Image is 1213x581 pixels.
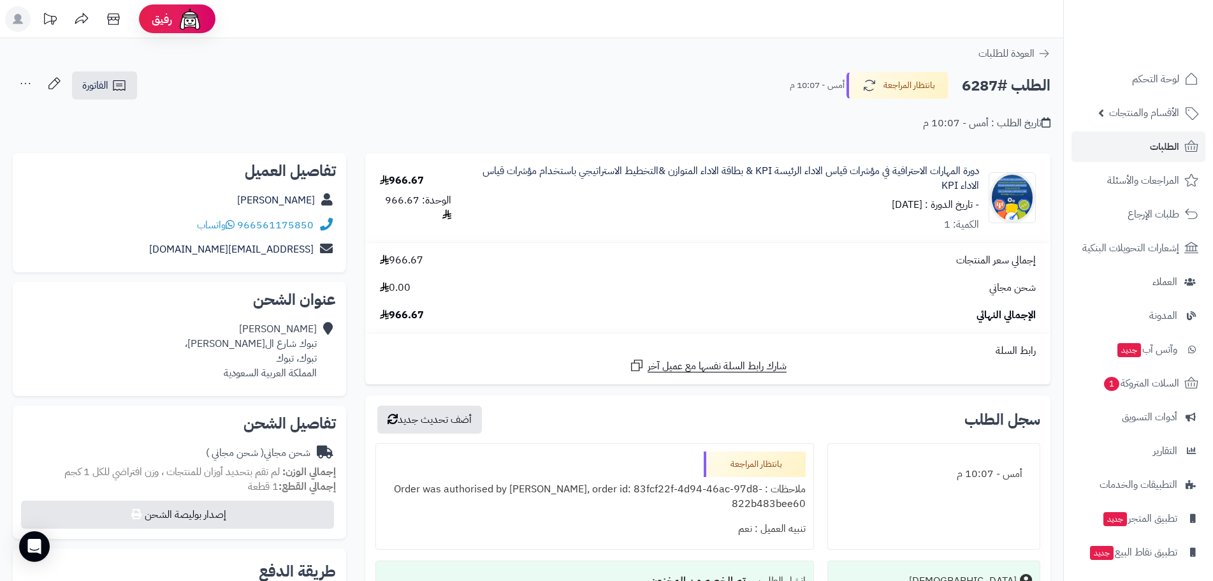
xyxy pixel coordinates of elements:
a: الطلبات [1071,131,1205,162]
span: جديد [1090,546,1114,560]
div: بانتظار المراجعة [704,452,806,477]
span: العودة للطلبات [978,46,1035,61]
div: [PERSON_NAME] تبوك شارع ال[PERSON_NAME]، تبوك، تبوك المملكة العربية السعودية [185,322,317,380]
small: 1 قطعة [248,479,336,494]
a: طلبات الإرجاع [1071,199,1205,230]
span: 966.67 [380,253,423,268]
h2: عنوان الشحن [23,292,336,307]
span: 0.00 [380,281,410,295]
img: logo-2.png [1126,30,1201,57]
span: الإجمالي النهائي [977,308,1036,323]
a: دورة المهارات الاحترافية في مؤشرات قياس الاداء الرئيسة KPI & بطاقة الاداء المتوازن &التخطيط الاست... [481,164,978,193]
span: السلات المتروكة [1103,374,1179,392]
span: العملاء [1152,273,1177,291]
span: التطبيقات والخدمات [1100,476,1177,494]
a: تحديثات المنصة [34,6,66,35]
div: رابط السلة [370,344,1045,358]
h3: سجل الطلب [964,412,1040,427]
span: ( شحن مجاني ) [206,445,264,460]
div: تنبيه العميل : نعم [384,517,806,541]
h2: تفاصيل العميل [23,163,336,179]
a: لوحة التحكم [1071,64,1205,94]
a: العودة للطلبات [978,46,1050,61]
img: 1757934064-WhatsApp%20Image%202025-09-15%20at%202.00.17%20PM-90x90.jpeg [989,172,1035,223]
a: وآتس آبجديد [1071,334,1205,365]
button: بانتظار المراجعة [846,72,948,99]
a: أدوات التسويق [1071,402,1205,432]
a: تطبيق المتجرجديد [1071,503,1205,534]
span: تطبيق المتجر [1102,510,1177,527]
div: شحن مجاني [206,446,310,460]
span: لوحة التحكم [1132,70,1179,88]
span: 1 [1104,377,1119,391]
a: تطبيق نقاط البيعجديد [1071,537,1205,568]
span: إشعارات التحويلات البنكية [1082,239,1179,257]
a: المراجعات والأسئلة [1071,165,1205,196]
a: التقارير [1071,436,1205,466]
span: الفاتورة [82,78,108,93]
span: شارك رابط السلة نفسها مع عميل آخر [648,359,787,374]
strong: إجمالي القطع: [279,479,336,494]
img: ai-face.png [177,6,203,32]
div: الوحدة: 966.67 [380,193,452,223]
span: إجمالي سعر المنتجات [956,253,1036,268]
button: أضف تحديث جديد [377,406,482,434]
span: الأقسام والمنتجات [1109,104,1179,122]
span: المدونة [1149,307,1177,325]
small: أمس - 10:07 م [790,79,845,92]
span: طلبات الإرجاع [1128,205,1179,223]
a: شارك رابط السلة نفسها مع عميل آخر [629,358,787,374]
div: 966.67 [380,173,424,188]
span: جديد [1103,512,1127,526]
button: إصدار بوليصة الشحن [21,501,334,529]
a: التطبيقات والخدمات [1071,469,1205,500]
div: تاريخ الطلب : أمس - 10:07 م [923,116,1050,131]
div: Open Intercom Messenger [19,531,50,562]
span: التقارير [1153,442,1177,460]
span: وآتس آب [1116,341,1177,358]
span: المراجعات والأسئلة [1107,172,1179,189]
span: أدوات التسويق [1122,408,1177,426]
a: المدونة [1071,300,1205,331]
div: ملاحظات : Order was authorised by [PERSON_NAME], order id: 83fcf22f-4d94-46ac-97d8-822b483bee60 [384,477,806,517]
a: واتساب [197,217,235,233]
small: - تاريخ الدورة : [DATE] [892,197,979,212]
h2: الطلب #6287 [962,73,1050,99]
div: أمس - 10:07 م [836,462,1032,487]
span: تطبيق نقاط البيع [1089,543,1177,561]
span: لم تقم بتحديد أوزان للمنتجات ، وزن افتراضي للكل 1 كجم [64,464,280,480]
a: الفاتورة [72,71,137,99]
span: جديد [1117,343,1141,357]
a: السلات المتروكة1 [1071,368,1205,399]
strong: إجمالي الوزن: [282,464,336,480]
a: [EMAIL_ADDRESS][DOMAIN_NAME] [149,242,314,257]
span: الطلبات [1150,138,1179,156]
span: شحن مجاني [989,281,1036,295]
h2: تفاصيل الشحن [23,416,336,431]
div: الكمية: 1 [944,217,979,232]
a: [PERSON_NAME] [237,193,315,208]
h2: طريقة الدفع [259,564,336,579]
span: رفيق [152,11,172,27]
span: 966.67 [380,308,424,323]
a: إشعارات التحويلات البنكية [1071,233,1205,263]
a: 966561175850 [237,217,314,233]
a: العملاء [1071,267,1205,297]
